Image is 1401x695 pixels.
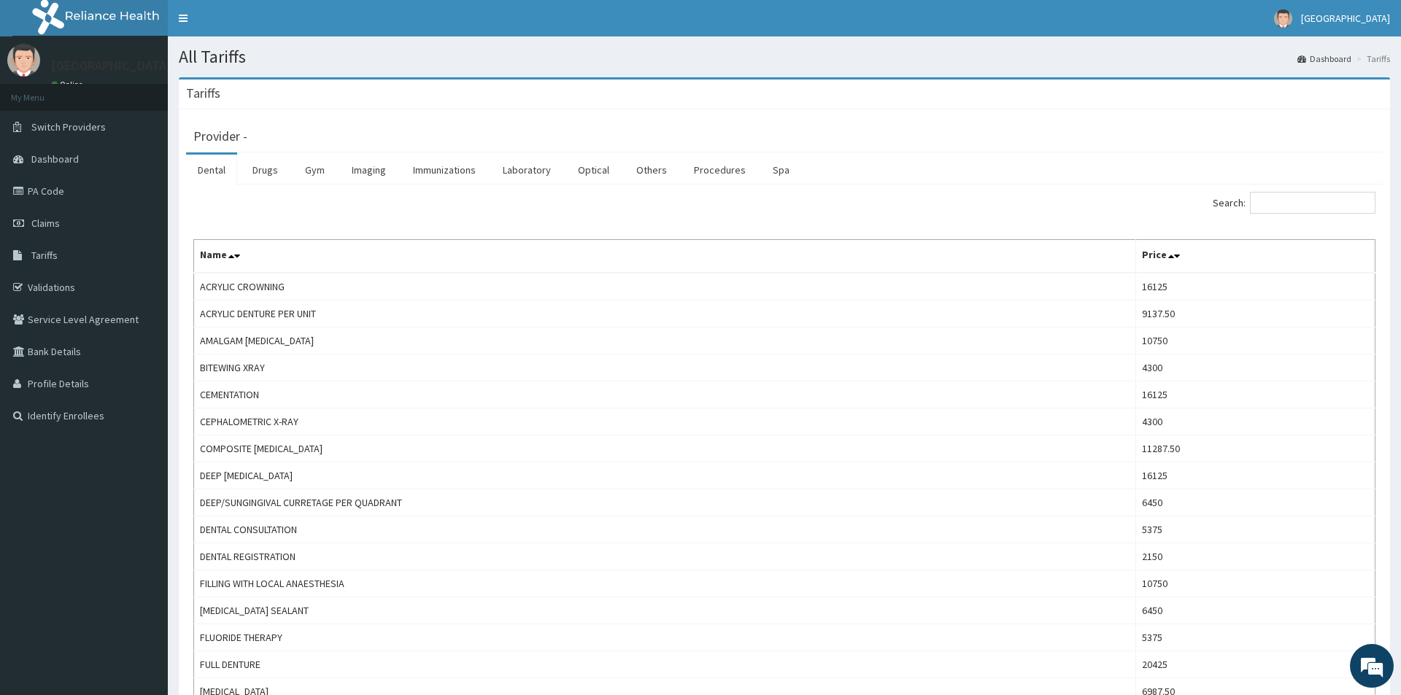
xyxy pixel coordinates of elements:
[1136,651,1375,678] td: 20425
[340,155,398,185] a: Imaging
[1136,408,1375,435] td: 4300
[186,155,237,185] a: Dental
[566,155,621,185] a: Optical
[194,435,1136,462] td: COMPOSITE [MEDICAL_DATA]
[51,59,171,72] p: [GEOGRAPHIC_DATA]
[31,249,58,262] span: Tariffs
[194,624,1136,651] td: FLUORIDE THERAPY
[1250,192,1375,214] input: Search:
[194,300,1136,327] td: ACRYLIC DENTURE PER UNIT
[194,462,1136,489] td: DEEP [MEDICAL_DATA]
[1353,53,1390,65] li: Tariffs
[1136,327,1375,354] td: 10750
[1136,516,1375,543] td: 5375
[625,155,679,185] a: Others
[179,47,1390,66] h1: All Tariffs
[1301,12,1390,25] span: [GEOGRAPHIC_DATA]
[491,155,563,185] a: Laboratory
[1297,53,1351,65] a: Dashboard
[682,155,757,185] a: Procedures
[194,489,1136,516] td: DEEP/SUNGINGIVAL CURRETAGE PER QUADRANT
[761,155,801,185] a: Spa
[1136,435,1375,462] td: 11287.50
[194,381,1136,408] td: CEMENTATION
[194,354,1136,381] td: BITEWING XRAY
[1136,597,1375,624] td: 6450
[1136,570,1375,597] td: 10750
[194,273,1136,300] td: ACRYLIC CROWNING
[1136,543,1375,570] td: 2150
[1136,462,1375,489] td: 16125
[194,543,1136,570] td: DENTAL REGISTRATION
[1213,192,1375,214] label: Search:
[194,570,1136,597] td: FILLING WITH LOCAL ANAESTHESIA
[193,130,247,143] h3: Provider -
[186,87,220,100] h3: Tariffs
[293,155,336,185] a: Gym
[51,79,86,90] a: Online
[241,155,290,185] a: Drugs
[7,44,40,77] img: User Image
[194,597,1136,624] td: [MEDICAL_DATA] SEALANT
[1136,354,1375,381] td: 4300
[1136,300,1375,327] td: 9137.50
[194,516,1136,543] td: DENTAL CONSULTATION
[31,120,106,133] span: Switch Providers
[31,152,79,166] span: Dashboard
[194,327,1136,354] td: AMALGAM [MEDICAL_DATA]
[194,408,1136,435] td: CEPHALOMETRIC X-RAY
[31,217,60,230] span: Claims
[1136,273,1375,300] td: 16125
[1136,489,1375,516] td: 6450
[401,155,487,185] a: Immunizations
[1274,9,1292,28] img: User Image
[1136,240,1375,273] th: Price
[194,240,1136,273] th: Name
[1136,624,1375,651] td: 5375
[194,651,1136,678] td: FULL DENTURE
[1136,381,1375,408] td: 16125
